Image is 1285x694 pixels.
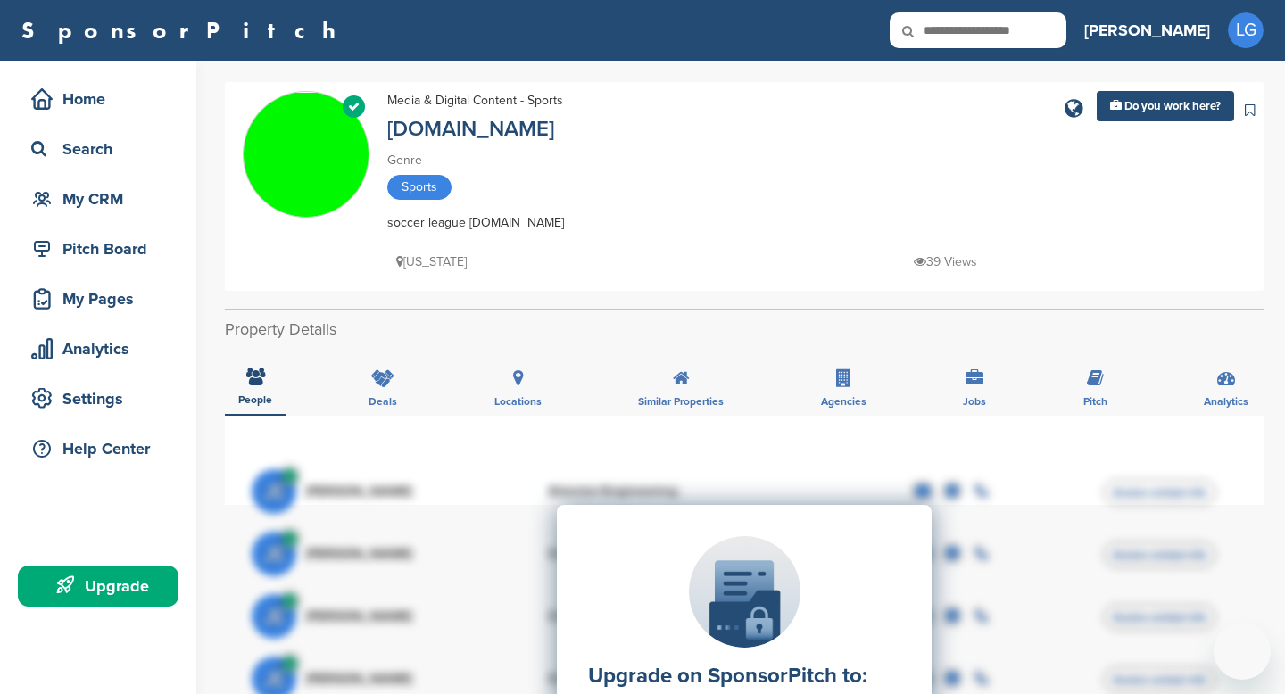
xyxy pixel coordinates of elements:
div: Media & Digital Content - Sports [387,91,563,111]
label: Upgrade on SponsorPitch to: [588,663,867,689]
a: Upgrade [18,566,178,607]
span: Jobs [963,396,986,407]
span: Locations [494,396,542,407]
div: Pitch Board [27,233,178,265]
span: Pitch [1083,396,1107,407]
div: soccer league [DOMAIN_NAME] [387,213,1012,233]
a: Help Center [18,428,178,469]
h2: Property Details [225,318,1264,342]
span: LG [1228,12,1264,48]
p: [US_STATE] [396,251,467,273]
a: My CRM [18,178,178,219]
a: Analytics [18,328,178,369]
span: Agencies [821,396,866,407]
p: 39 Views [914,251,977,273]
div: Help Center [27,433,178,465]
div: My Pages [27,283,178,315]
span: People [238,394,272,405]
a: Pitch Board [18,228,178,269]
div: My CRM [27,183,178,215]
a: Do you work here? [1097,91,1234,121]
a: Search [18,128,178,169]
a: Settings [18,378,178,419]
div: Genre [387,151,1012,170]
a: SponsorPitch [21,19,347,42]
a: Home [18,78,178,120]
a: My Pages [18,278,178,319]
span: Similar Properties [638,396,724,407]
a: [DOMAIN_NAME] [387,116,554,142]
div: Settings [27,383,178,415]
div: Search [27,133,178,165]
span: Do you work here? [1124,99,1221,113]
a: [PERSON_NAME] [1084,11,1210,50]
iframe: Button to launch messaging window [1214,623,1271,680]
div: Upgrade [27,570,178,602]
span: Sports [387,175,452,200]
div: Analytics [27,333,178,365]
img: Sponsorpitch & rnnm.com [244,93,369,218]
div: Home [27,83,178,115]
h3: [PERSON_NAME] [1084,18,1210,43]
span: Deals [369,396,397,407]
span: Analytics [1204,396,1248,407]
